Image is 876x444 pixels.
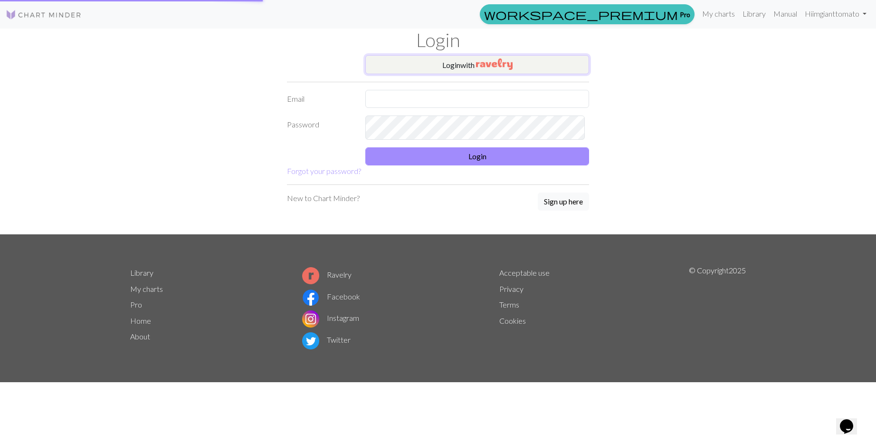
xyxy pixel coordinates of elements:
a: Pro [480,4,695,24]
a: Terms [499,300,519,309]
img: Facebook logo [302,289,319,306]
a: Acceptable use [499,268,550,277]
img: Instagram logo [302,310,319,328]
p: New to Chart Minder? [287,193,360,204]
a: Pro [130,300,142,309]
a: Twitter [302,335,351,344]
a: Hiimgianttomato [801,4,870,23]
iframe: chat widget [836,406,866,434]
img: Twitter logo [302,332,319,349]
a: Manual [770,4,801,23]
a: Library [739,4,770,23]
label: Email [281,90,360,108]
button: Loginwith [365,55,589,74]
button: Sign up here [538,193,589,211]
a: Ravelry [302,270,352,279]
a: My charts [698,4,739,23]
label: Password [281,116,360,140]
a: Privacy [499,284,524,293]
h1: Login [124,29,752,51]
img: Ravelry [476,58,513,70]
a: Forgot your password? [287,166,361,175]
a: About [130,332,150,341]
img: Logo [6,9,82,20]
a: Facebook [302,292,360,301]
span: workspace_premium [484,8,678,21]
button: Login [365,147,589,165]
a: My charts [130,284,163,293]
img: Ravelry logo [302,267,319,284]
a: Library [130,268,153,277]
a: Instagram [302,313,359,322]
a: Cookies [499,316,526,325]
p: © Copyright 2025 [689,265,746,351]
a: Home [130,316,151,325]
